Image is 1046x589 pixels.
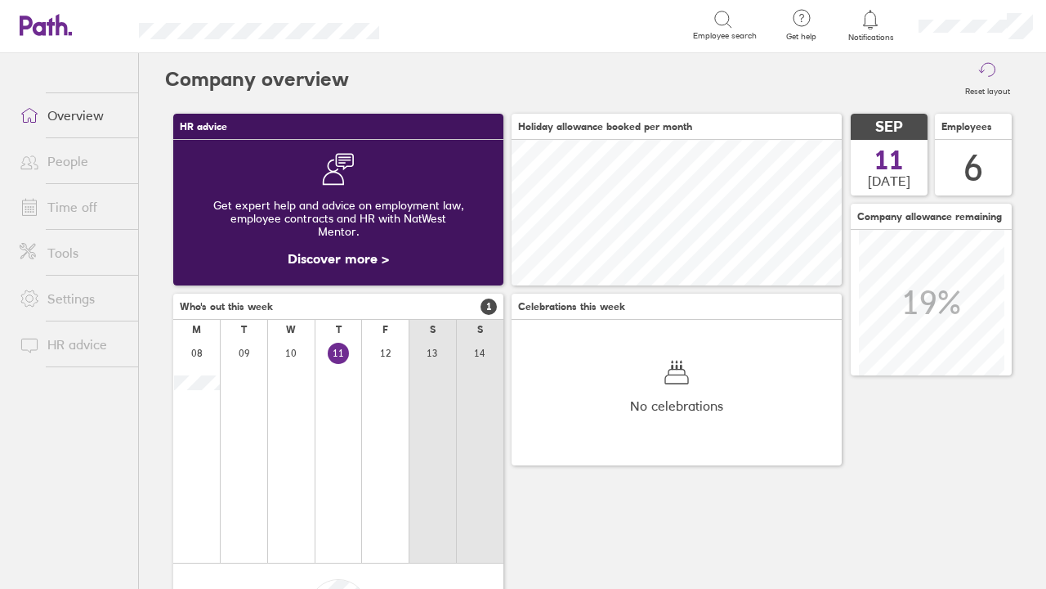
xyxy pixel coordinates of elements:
[382,324,388,335] div: F
[288,250,389,267] a: Discover more >
[857,211,1002,223] span: Company allowance remaining
[477,324,483,335] div: S
[180,301,273,312] span: Who's out this week
[518,301,625,312] span: Celebrations this week
[844,33,897,43] span: Notifications
[955,82,1020,97] label: Reset layout
[875,119,903,136] span: SEP
[7,145,138,178] a: People
[941,121,992,133] span: Employees
[430,324,436,335] div: S
[868,173,910,188] span: [DATE]
[241,324,247,335] div: T
[7,328,138,361] a: HR advice
[775,32,828,42] span: Get help
[192,324,201,335] div: M
[7,282,138,315] a: Settings
[844,8,897,43] a: Notifications
[874,147,904,173] span: 11
[180,121,227,133] span: HR advice
[186,186,490,251] div: Get expert help and advice on employment law, employee contracts and HR with NatWest Mentor.
[336,324,342,335] div: T
[7,99,138,132] a: Overview
[165,53,349,106] h2: Company overview
[518,121,692,133] span: Holiday allowance booked per month
[630,398,723,413] span: No celebrations
[286,324,296,335] div: W
[481,299,497,315] span: 1
[7,191,138,223] a: Time off
[963,147,983,189] div: 6
[955,53,1020,106] button: Reset layout
[693,31,757,41] span: Employee search
[423,17,465,32] div: Search
[7,236,138,269] a: Tools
